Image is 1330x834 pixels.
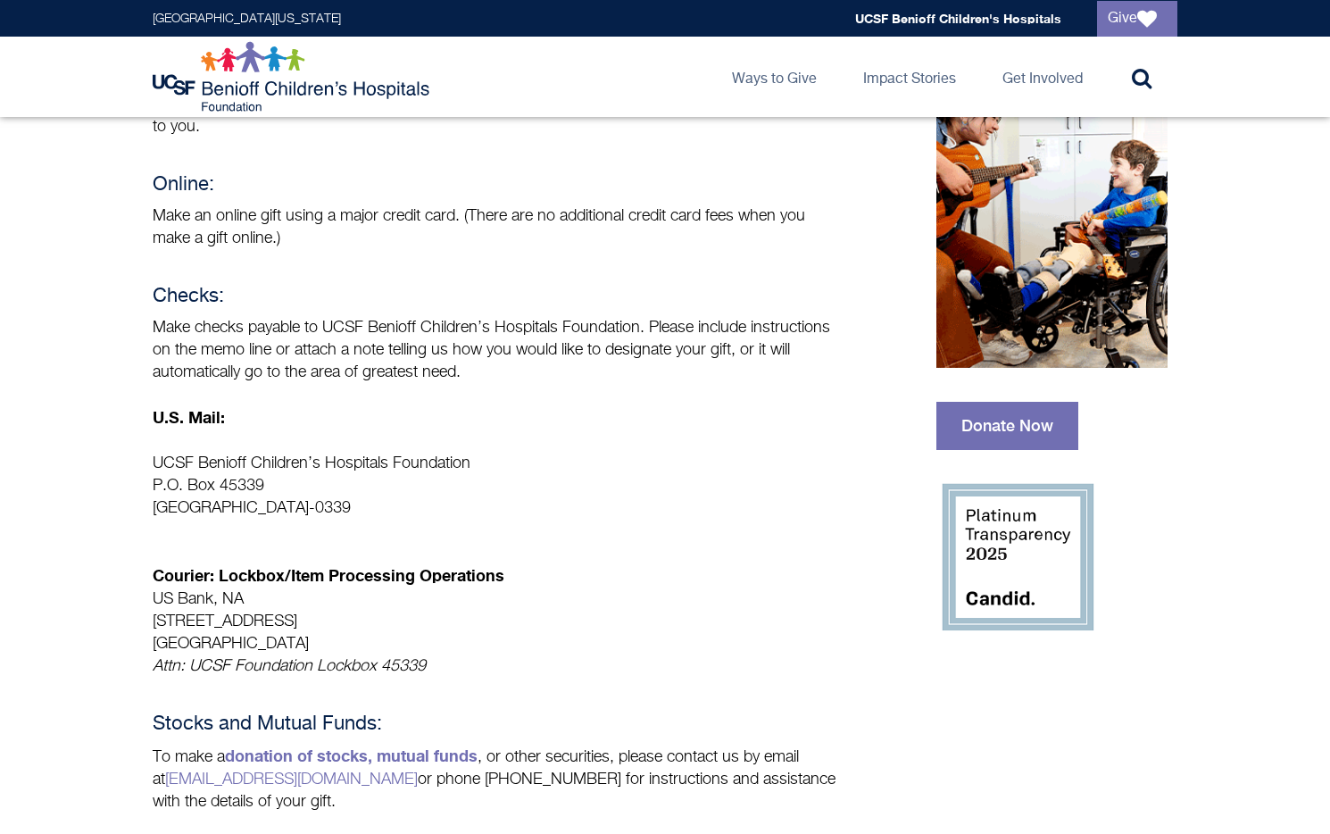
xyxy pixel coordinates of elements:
[153,13,341,25] a: [GEOGRAPHIC_DATA][US_STATE]
[153,317,840,384] p: Make checks payable to UCSF Benioff Children’s Hospitals Foundation. Please include instructions ...
[153,658,426,674] em: Attn: UCSF Foundation Lockbox 45339
[153,453,840,520] p: UCSF Benioff Children’s Hospitals Foundation P.O. Box 45339 [GEOGRAPHIC_DATA]-0339
[225,746,478,765] a: donation of stocks, mutual funds
[849,37,970,117] a: Impact Stories
[936,477,1097,638] img: 2025 Guidestar Platinum
[153,713,840,736] h4: Stocks and Mutual Funds:
[165,771,418,788] a: [EMAIL_ADDRESS][DOMAIN_NAME]
[936,94,1168,368] img: Music therapy session
[153,41,434,113] img: Logo for UCSF Benioff Children's Hospitals Foundation
[153,542,840,678] p: US Bank, NA [STREET_ADDRESS] [GEOGRAPHIC_DATA]
[153,745,840,813] p: To make a , or other securities, please contact us by email at or phone [PHONE_NUMBER] for instru...
[936,402,1078,450] a: Donate Now
[153,565,504,585] strong: Courier: Lockbox/Item Processing Operations
[718,37,831,117] a: Ways to Give
[855,11,1061,26] a: UCSF Benioff Children's Hospitals
[153,407,225,427] strong: U.S. Mail:
[153,174,840,196] h4: Online:
[153,205,840,250] p: Make an online gift using a major credit card. (There are no additional credit card fees when you...
[153,286,840,308] h4: Checks:
[1097,1,1177,37] a: Give
[988,37,1097,117] a: Get Involved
